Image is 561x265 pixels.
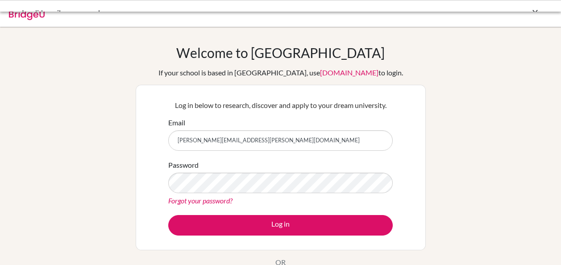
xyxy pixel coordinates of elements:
[176,45,385,61] h1: Welcome to [GEOGRAPHIC_DATA]
[168,215,393,236] button: Log in
[158,67,403,78] div: If your school is based in [GEOGRAPHIC_DATA], use to login.
[168,100,393,111] p: Log in below to research, discover and apply to your dream university.
[168,160,199,170] label: Password
[320,68,378,77] a: [DOMAIN_NAME]
[168,196,233,205] a: Forgot your password?
[9,6,45,20] img: Bridge-U
[22,7,406,18] div: Invalid email or password.
[168,117,185,128] label: Email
